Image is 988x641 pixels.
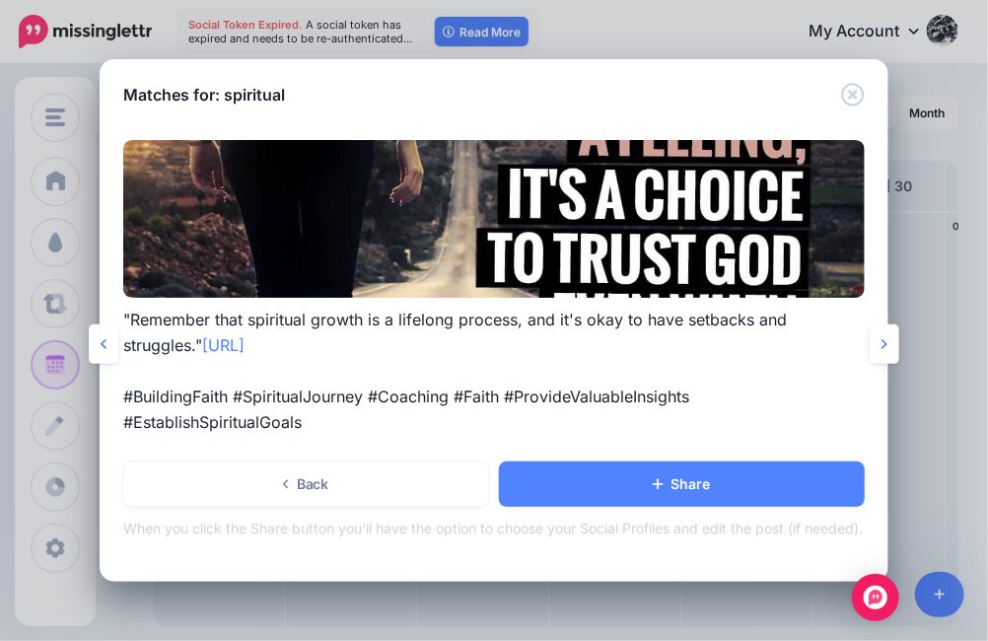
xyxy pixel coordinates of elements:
[123,462,489,507] a: Back
[123,83,285,107] h5: Matches for: spiritual
[499,462,865,507] a: Share
[123,517,865,539] p: When you click the Share button you'll have the option to choose your Social Profiles and edit th...
[123,308,865,436] p: "Remember that spiritual growth is a lifelong process, and it's okay to have setbacks and struggl...
[123,140,865,298] img: 86ef7bd2a03593e2cce2484c096ab67d.jpg
[202,335,245,355] a: [URL]
[852,574,899,621] div: Open Intercom Messenger
[841,83,865,107] button: Close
